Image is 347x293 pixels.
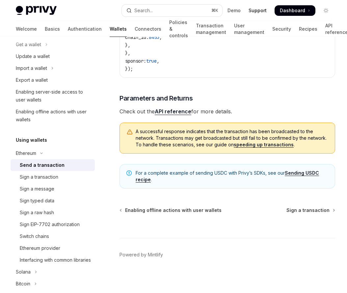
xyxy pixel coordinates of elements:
img: light logo [16,6,57,15]
div: Enabling offline actions with user wallets [16,108,91,124]
span: A successful response indicates that the transaction has been broadcasted to the network. Transac... [136,128,328,148]
span: }); [125,66,133,72]
button: Toggle Ethereum section [11,147,95,159]
div: Enabling server-side access to user wallets [16,88,91,104]
div: Import a wallet [16,64,47,72]
button: Open search [122,5,223,16]
span: Check out the for more details. [120,107,335,116]
div: Interfacing with common libraries [20,256,91,264]
a: User management [234,21,264,37]
span: }, [125,42,130,48]
a: API reference [155,108,191,115]
a: Sign a raw hash [11,207,95,219]
div: Ethereum [16,149,36,157]
div: Switch chains [20,232,49,240]
button: Toggle dark mode [321,5,331,16]
a: Policies & controls [169,21,188,37]
div: Bitcoin [16,280,30,288]
div: Update a wallet [16,52,50,60]
a: Support [249,7,267,14]
a: Security [272,21,291,37]
a: Connectors [135,21,161,37]
a: Interfacing with common libraries [11,254,95,266]
a: Sign a message [11,183,95,195]
a: Send a transaction [11,159,95,171]
h5: Using wallets [16,136,47,144]
a: Sign a transaction [11,171,95,183]
a: Sign typed data [11,195,95,207]
a: speeding up transactions [234,142,294,148]
div: Solana [16,268,31,276]
a: Powered by Mintlify [120,251,163,258]
span: chain_id: [125,34,149,40]
a: Enabling server-side access to user wallets [11,86,95,106]
button: Toggle Solana section [11,266,95,278]
div: Sign typed data [20,197,54,205]
a: Wallets [110,21,127,37]
span: }, [125,50,130,56]
svg: Warning [126,129,133,135]
a: Ethereum provider [11,242,95,254]
button: Toggle Import a wallet section [11,62,95,74]
div: Sign EIP-7702 authorization [20,220,80,228]
span: , [157,58,159,64]
a: Transaction management [196,21,226,37]
span: Dashboard [280,7,305,14]
a: Basics [45,21,60,37]
div: Search... [134,7,153,15]
a: Enabling offline actions with user wallets [120,207,222,214]
button: Toggle Bitcoin section [11,278,95,290]
a: Dashboard [275,5,315,16]
a: Authentication [68,21,102,37]
div: Sign a raw hash [20,209,54,217]
span: ⌘ K [211,8,218,13]
span: sponsor: [125,58,146,64]
a: Recipes [299,21,317,37]
a: Enabling offline actions with user wallets [11,106,95,126]
div: Sign a message [20,185,54,193]
span: true [146,58,157,64]
a: Sign a transaction [286,207,334,214]
div: Sign a transaction [20,173,58,181]
span: Parameters and Returns [120,94,193,103]
a: Update a wallet [11,50,95,62]
a: Demo [227,7,241,14]
div: Ethereum provider [20,244,60,252]
span: 8453 [149,34,159,40]
span: Enabling offline actions with user wallets [125,207,222,214]
a: Export a wallet [11,74,95,86]
span: Sign a transaction [286,207,330,214]
svg: Note [126,170,132,176]
a: Switch chains [11,230,95,242]
a: Welcome [16,21,37,37]
div: Send a transaction [20,161,65,169]
a: Sign EIP-7702 authorization [11,219,95,230]
div: Export a wallet [16,76,48,84]
span: , [159,34,162,40]
span: For a complete example of sending USDC with Privy’s SDKs, see our . [136,170,328,183]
